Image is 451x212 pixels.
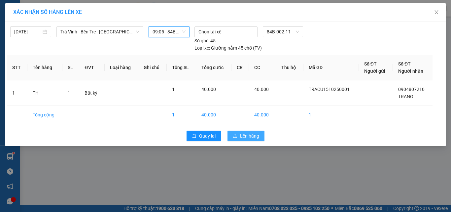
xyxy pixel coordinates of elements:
[196,55,231,80] th: Tổng cước
[267,27,299,37] span: 84B-002.11
[364,61,377,66] span: Số ĐT
[192,134,196,139] span: rollback
[227,131,264,141] button: uploadLên hàng
[6,6,16,13] span: Gửi:
[303,55,359,80] th: Mã GD
[43,21,110,28] div: TRANG
[398,87,425,92] span: 0904807210
[240,132,259,140] span: Lên hàng
[7,55,27,80] th: STT
[14,28,41,35] input: 15/10/2025
[105,55,138,80] th: Loại hàng
[153,27,186,37] span: 09:05 - 84B-002.11
[199,132,216,140] span: Quay lại
[398,68,423,74] span: Người nhận
[136,30,140,34] span: down
[249,55,276,80] th: CC
[201,87,216,92] span: 40.000
[427,3,446,22] button: Close
[42,43,51,50] span: CC :
[79,55,104,80] th: ĐVT
[194,37,209,44] span: Số ghế:
[398,94,413,99] span: TRANG
[172,87,175,92] span: 1
[187,131,221,141] button: rollbackQuay lại
[79,80,104,106] td: Bất kỳ
[43,28,110,38] div: 0904807210
[13,9,82,15] span: XÁC NHẬN SỐ HÀNG LÊN XE
[27,80,62,106] td: TH
[7,80,27,106] td: 1
[194,37,216,44] div: 45
[249,106,276,124] td: 40.000
[138,55,167,80] th: Ghi chú
[254,87,269,92] span: 40.000
[231,55,249,80] th: CR
[68,90,70,96] span: 1
[194,44,262,52] div: Giường nằm 45 chỗ (TV)
[42,42,111,51] div: 40.000
[233,134,237,139] span: upload
[194,44,210,52] span: Loại xe:
[6,6,38,14] div: Trà Cú
[62,55,80,80] th: SL
[364,68,385,74] span: Người gửi
[43,6,110,21] div: [GEOGRAPHIC_DATA]
[398,61,411,66] span: Số ĐT
[276,55,303,80] th: Thu hộ
[167,55,196,80] th: Tổng SL
[167,106,196,124] td: 1
[27,106,62,124] td: Tổng cộng
[43,6,59,13] span: Nhận:
[309,87,350,92] span: TRACU1510250001
[303,106,359,124] td: 1
[27,55,62,80] th: Tên hàng
[196,106,231,124] td: 40.000
[434,10,439,15] span: close
[60,27,139,37] span: Trà Vinh - Bến Tre - Sài Gòn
